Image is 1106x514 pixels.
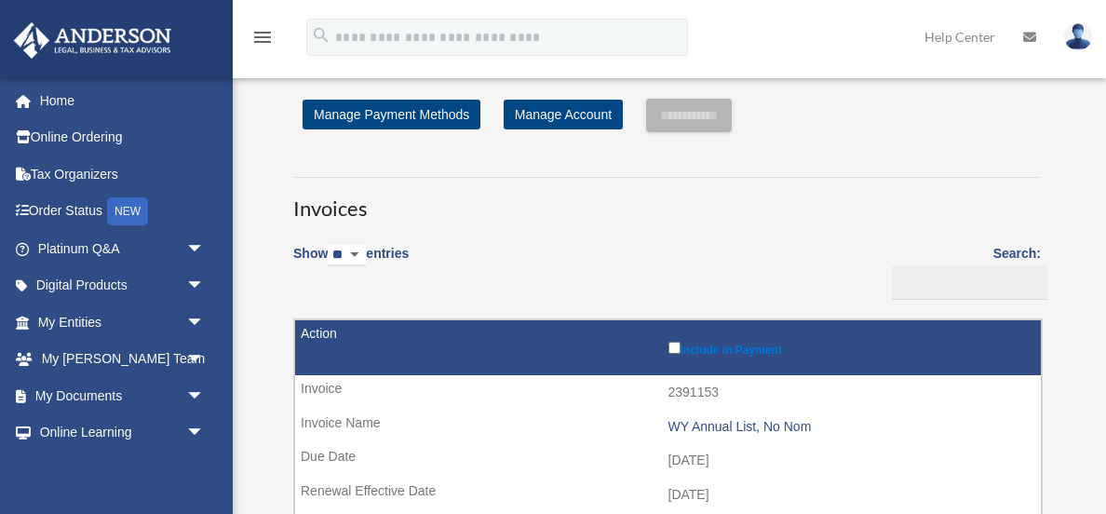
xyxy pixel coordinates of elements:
[303,100,480,129] a: Manage Payment Methods
[293,242,409,285] label: Show entries
[13,193,233,231] a: Order StatusNEW
[892,265,1047,301] input: Search:
[107,197,148,225] div: NEW
[311,25,331,46] i: search
[13,267,233,304] a: Digital Productsarrow_drop_down
[13,451,223,488] a: Billingarrow_drop_down
[668,338,1032,357] label: Include in Payment
[295,443,1041,479] td: [DATE]
[668,419,1032,435] div: WY Annual List, No Nom
[186,377,223,415] span: arrow_drop_down
[504,100,623,129] a: Manage Account
[293,177,1041,223] h3: Invoices
[8,22,177,59] img: Anderson Advisors Platinum Portal
[13,119,233,156] a: Online Ordering
[295,375,1041,411] td: 2391153
[13,341,233,378] a: My [PERSON_NAME] Teamarrow_drop_down
[328,245,366,266] select: Showentries
[186,230,223,268] span: arrow_drop_down
[668,342,681,354] input: Include in Payment
[186,414,223,453] span: arrow_drop_down
[13,230,233,267] a: Platinum Q&Aarrow_drop_down
[251,33,274,48] a: menu
[13,82,233,119] a: Home
[186,304,223,342] span: arrow_drop_down
[186,451,223,489] span: arrow_drop_down
[13,304,233,341] a: My Entitiesarrow_drop_down
[295,478,1041,513] td: [DATE]
[13,377,233,414] a: My Documentsarrow_drop_down
[13,156,233,193] a: Tax Organizers
[13,414,233,452] a: Online Learningarrow_drop_down
[251,26,274,48] i: menu
[186,341,223,379] span: arrow_drop_down
[186,267,223,305] span: arrow_drop_down
[885,242,1041,300] label: Search:
[1064,23,1092,50] img: User Pic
